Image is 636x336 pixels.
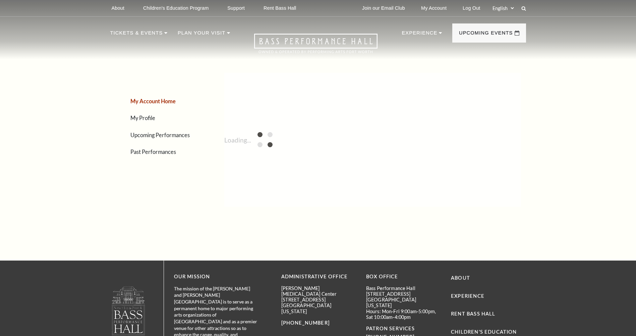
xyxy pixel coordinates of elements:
a: Rent Bass Hall [451,311,495,317]
a: About [451,275,470,281]
a: Past Performances [130,149,176,155]
p: Hours: Mon-Fri 9:00am-5:00pm, Sat 10:00am-4:00pm [366,309,441,320]
select: Select: [491,5,515,11]
p: Upcoming Events [459,29,513,41]
p: [PHONE_NUMBER] [281,319,356,327]
p: Bass Performance Hall [366,285,441,291]
a: Upcoming Performances [130,132,190,138]
p: About [112,5,124,11]
p: Children's Education Program [143,5,209,11]
p: OUR MISSION [174,273,258,281]
p: [GEOGRAPHIC_DATA][US_STATE] [366,297,441,309]
p: Tickets & Events [110,29,163,41]
p: [GEOGRAPHIC_DATA][US_STATE] [281,302,356,314]
p: BOX OFFICE [366,273,441,281]
p: Support [227,5,245,11]
a: Experience [451,293,484,299]
p: [STREET_ADDRESS] [281,297,356,302]
p: Experience [402,29,437,41]
a: My Account Home [130,98,176,104]
p: Administrative Office [281,273,356,281]
p: [PERSON_NAME][MEDICAL_DATA] Center [281,285,356,297]
a: My Profile [130,115,155,121]
p: Plan Your Visit [178,29,225,41]
p: [STREET_ADDRESS] [366,291,441,297]
img: logo-footer.png [111,286,146,335]
p: Rent Bass Hall [264,5,296,11]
